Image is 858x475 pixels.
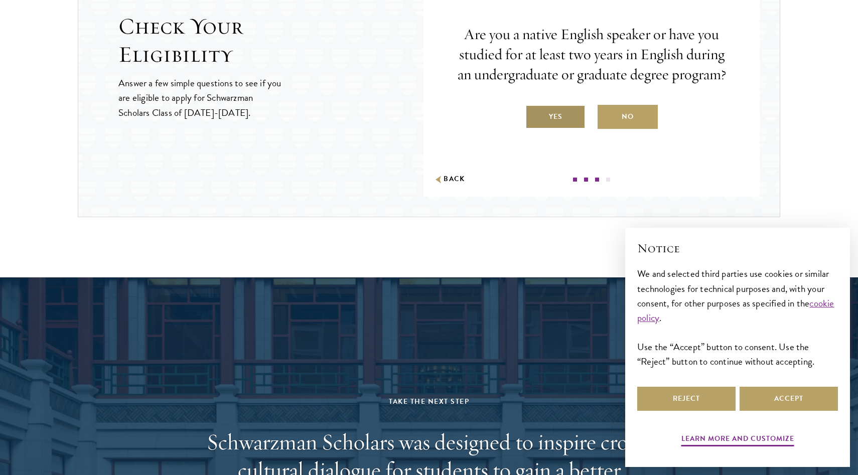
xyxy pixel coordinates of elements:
[637,266,838,368] div: We and selected third parties use cookies or similar technologies for technical purposes and, wit...
[637,296,834,325] a: cookie policy
[434,174,465,185] button: Back
[525,105,586,129] label: Yes
[637,240,838,257] h2: Notice
[598,105,658,129] label: No
[681,432,794,448] button: Learn more and customize
[196,395,662,408] div: Take the Next Step
[118,13,423,69] h2: Check Your Eligibility
[454,25,730,85] p: Are you a native English speaker or have you studied for at least two years in English during an ...
[740,387,838,411] button: Accept
[118,76,282,119] p: Answer a few simple questions to see if you are eligible to apply for Schwarzman Scholars Class o...
[637,387,736,411] button: Reject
